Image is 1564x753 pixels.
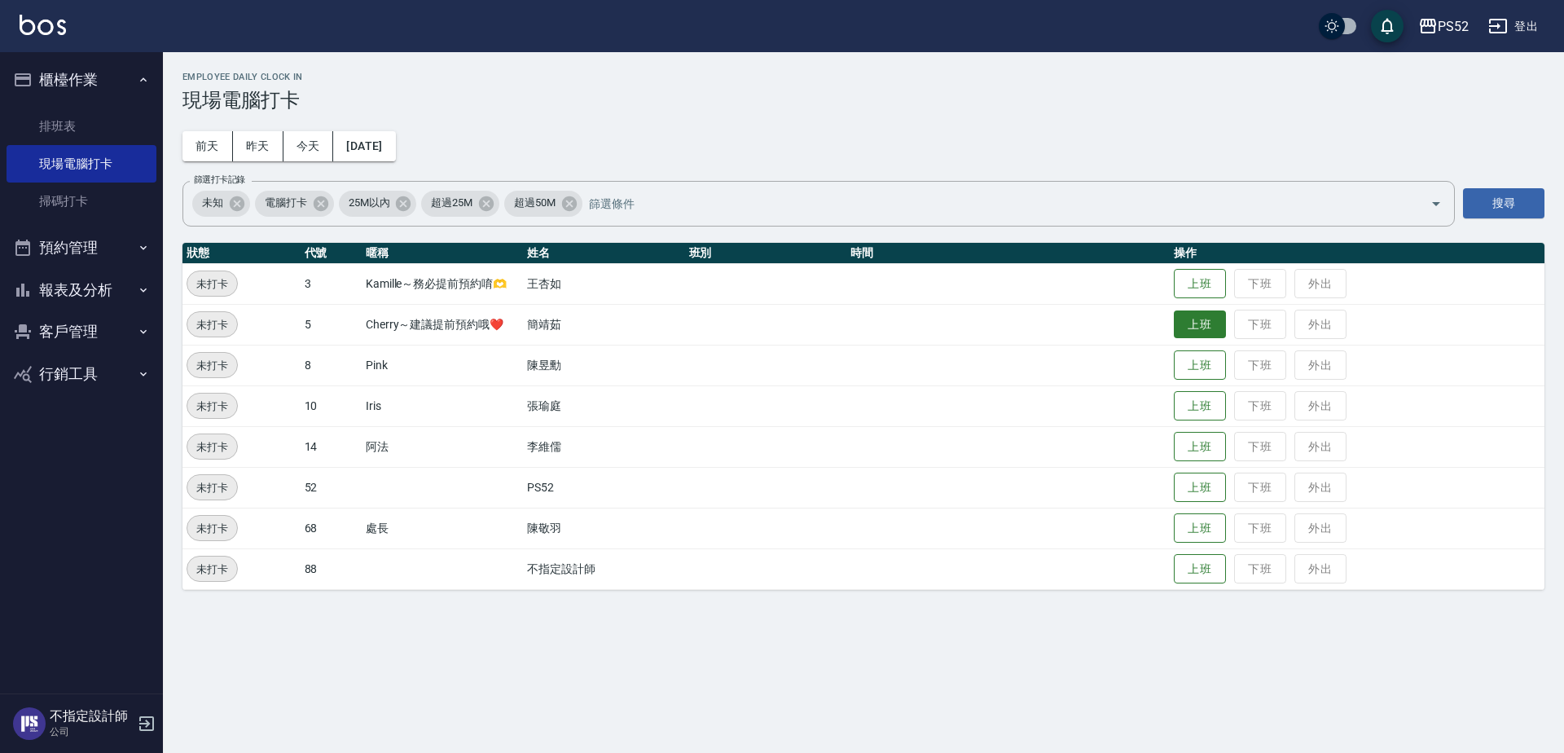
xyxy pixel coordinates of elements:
span: 未打卡 [187,275,237,293]
button: Open [1423,191,1449,217]
td: 張瑜庭 [523,385,684,426]
h5: 不指定設計師 [50,708,133,724]
td: 阿法 [362,426,523,467]
td: 14 [301,426,362,467]
a: 掃碼打卡 [7,183,156,220]
button: 上班 [1174,432,1226,462]
div: PS52 [1438,16,1469,37]
td: 處長 [362,508,523,548]
img: Person [13,707,46,740]
span: 超過50M [504,195,565,211]
td: PS52 [523,467,684,508]
span: 未打卡 [187,561,237,578]
button: 登出 [1482,11,1544,42]
span: 未打卡 [187,357,237,374]
span: 未打卡 [187,438,237,456]
div: 電腦打卡 [255,191,334,217]
button: 上班 [1174,513,1226,544]
span: 電腦打卡 [255,195,317,211]
button: 客戶管理 [7,310,156,353]
div: 超過25M [421,191,499,217]
button: 前天 [182,131,233,161]
button: 行銷工具 [7,353,156,395]
span: 未打卡 [187,479,237,496]
td: 3 [301,263,362,304]
td: 李維儒 [523,426,684,467]
span: 未打卡 [187,316,237,333]
button: 上班 [1174,310,1226,339]
div: 未知 [192,191,250,217]
th: 班別 [685,243,846,264]
th: 代號 [301,243,362,264]
img: Logo [20,15,66,35]
button: 上班 [1174,350,1226,381]
button: 昨天 [233,131,283,161]
span: 未知 [192,195,233,211]
button: 上班 [1174,473,1226,503]
td: 5 [301,304,362,345]
span: 超過25M [421,195,482,211]
td: 68 [301,508,362,548]
button: 搜尋 [1463,188,1544,218]
td: 8 [301,345,362,385]
td: Cherry～建議提前預約哦❤️ [362,304,523,345]
button: PS52 [1412,10,1475,43]
h3: 現場電腦打卡 [182,89,1544,112]
button: 報表及分析 [7,269,156,311]
button: [DATE] [333,131,395,161]
button: 上班 [1174,269,1226,299]
th: 狀態 [182,243,301,264]
button: 今天 [283,131,334,161]
td: 王杏如 [523,263,684,304]
button: 上班 [1174,554,1226,584]
th: 時間 [846,243,1170,264]
span: 未打卡 [187,398,237,415]
td: 不指定設計師 [523,548,684,589]
td: 陳昱勳 [523,345,684,385]
button: 櫃檯作業 [7,59,156,101]
td: 88 [301,548,362,589]
td: 52 [301,467,362,508]
button: 上班 [1174,391,1226,421]
td: 陳敬羽 [523,508,684,548]
td: Pink [362,345,523,385]
p: 公司 [50,724,133,739]
td: 10 [301,385,362,426]
a: 排班表 [7,108,156,145]
div: 25M以內 [339,191,417,217]
label: 篩選打卡記錄 [194,174,245,186]
h2: Employee Daily Clock In [182,72,1544,82]
button: save [1371,10,1404,42]
span: 25M以內 [339,195,400,211]
span: 未打卡 [187,520,237,537]
td: Kamille～務必提前預約唷🫶 [362,263,523,304]
th: 暱稱 [362,243,523,264]
div: 超過50M [504,191,582,217]
button: 預約管理 [7,227,156,269]
th: 操作 [1170,243,1544,264]
input: 篩選條件 [585,189,1402,218]
td: 簡靖茹 [523,304,684,345]
a: 現場電腦打卡 [7,145,156,183]
td: Iris [362,385,523,426]
th: 姓名 [523,243,684,264]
